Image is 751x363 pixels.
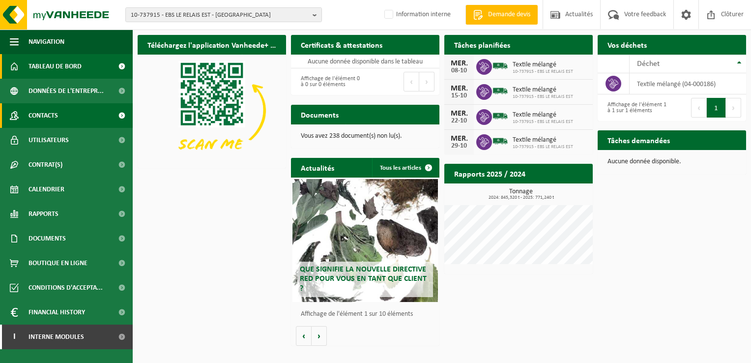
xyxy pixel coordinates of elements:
span: Textile mélangé [513,86,573,94]
div: 22-10 [449,118,469,124]
img: Download de VHEPlus App [138,55,286,166]
h2: Tâches planifiées [444,35,520,54]
h2: Rapports 2025 / 2024 [444,164,535,183]
a: Tous les articles [372,158,438,178]
span: Demande devis [486,10,533,20]
span: 10-737915 - EBS LE RELAIS EST [513,144,573,150]
span: Conditions d'accepta... [29,275,103,300]
span: Que signifie la nouvelle directive RED pour vous en tant que client ? [300,266,427,292]
span: Tableau de bord [29,54,82,79]
button: Previous [404,72,419,91]
button: Next [419,72,434,91]
h2: Vos déchets [598,35,657,54]
a: Demande devis [465,5,538,25]
h2: Documents [291,105,348,124]
td: Aucune donnée disponible dans le tableau [291,55,439,68]
span: 10-737915 - EBS LE RELAIS EST [513,69,573,75]
div: Affichage de l'élément 1 à 1 sur 1 éléments [603,97,667,119]
span: Contacts [29,103,58,128]
span: 2024: 845,320 t - 2025: 771,240 t [449,195,593,200]
span: Déchet [637,60,660,68]
h3: Tonnage [449,188,593,200]
span: Textile mélangé [513,136,573,144]
span: 10-737915 - EBS LE RELAIS EST [513,119,573,125]
h2: Actualités [291,158,344,177]
span: Textile mélangé [513,111,573,119]
span: 10-737915 - EBS LE RELAIS EST - [GEOGRAPHIC_DATA] [131,8,309,23]
a: Consulter les rapports [507,183,592,203]
span: Données de l'entrepr... [29,79,104,103]
span: Contrat(s) [29,152,62,177]
button: Previous [691,98,707,118]
img: BL-SO-LV [492,58,509,74]
div: 15-10 [449,92,469,99]
td: textile mélangé (04-000186) [630,73,746,94]
span: Textile mélangé [513,61,573,69]
button: Next [726,98,741,118]
div: MER. [449,135,469,143]
span: I [10,325,19,349]
span: 10-737915 - EBS LE RELAIS EST [513,94,573,100]
button: Vorige [296,326,312,346]
h2: Téléchargez l'application Vanheede+ maintenant! [138,35,286,54]
div: 08-10 [449,67,469,74]
div: 29-10 [449,143,469,150]
span: Navigation [29,30,64,54]
span: Financial History [29,300,85,325]
div: MER. [449,110,469,118]
img: BL-SO-LV [492,108,509,124]
span: Calendrier [29,177,64,202]
label: Information interne [382,7,451,22]
p: Aucune donnée disponible. [607,158,736,165]
p: Affichage de l'élément 1 sur 10 éléments [301,311,434,318]
button: 10-737915 - EBS LE RELAIS EST - [GEOGRAPHIC_DATA] [125,7,322,22]
span: Interne modules [29,325,84,349]
p: Vous avez 238 document(s) non lu(s). [301,133,430,140]
span: Boutique en ligne [29,251,87,275]
div: MER. [449,85,469,92]
img: BL-SO-LV [492,83,509,99]
button: 1 [707,98,726,118]
a: Que signifie la nouvelle directive RED pour vous en tant que client ? [292,179,438,302]
img: BL-SO-LV [492,133,509,150]
span: Documents [29,226,66,251]
div: MER. [449,60,469,67]
span: Utilisateurs [29,128,69,152]
h2: Certificats & attestations [291,35,392,54]
span: Rapports [29,202,58,226]
h2: Tâches demandées [598,130,680,150]
button: Volgende [312,326,327,346]
div: Affichage de l'élément 0 à 0 sur 0 éléments [296,71,360,92]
